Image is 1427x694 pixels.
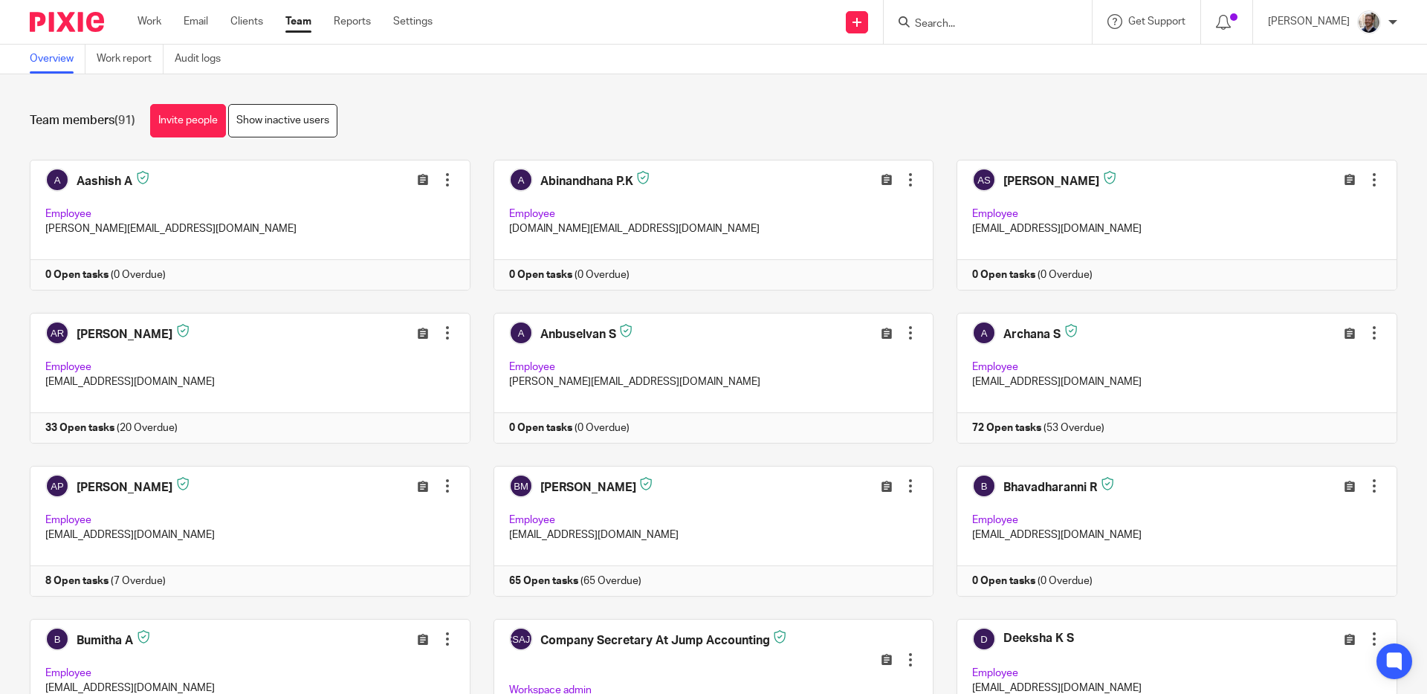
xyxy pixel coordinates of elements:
[97,45,164,74] a: Work report
[228,104,337,137] a: Show inactive users
[334,14,371,29] a: Reports
[285,14,311,29] a: Team
[150,104,226,137] a: Invite people
[30,113,135,129] h1: Team members
[184,14,208,29] a: Email
[230,14,263,29] a: Clients
[30,45,85,74] a: Overview
[175,45,232,74] a: Audit logs
[30,12,104,32] img: Pixie
[114,114,135,126] span: (91)
[913,18,1047,31] input: Search
[137,14,161,29] a: Work
[1128,16,1185,27] span: Get Support
[1357,10,1381,34] img: Matt%20Circle.png
[1268,14,1350,29] p: [PERSON_NAME]
[393,14,433,29] a: Settings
